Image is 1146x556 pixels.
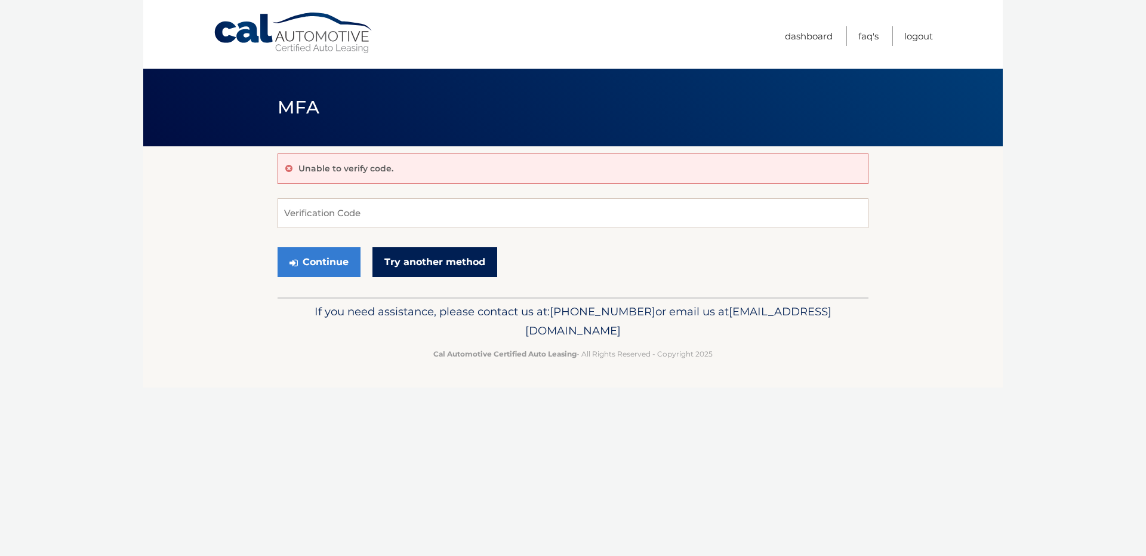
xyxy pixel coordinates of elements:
a: Dashboard [785,26,833,46]
button: Continue [278,247,361,277]
span: MFA [278,96,319,118]
p: Unable to verify code. [298,163,393,174]
strong: Cal Automotive Certified Auto Leasing [433,349,577,358]
a: Try another method [372,247,497,277]
a: Cal Automotive [213,12,374,54]
a: FAQ's [858,26,879,46]
p: - All Rights Reserved - Copyright 2025 [285,348,861,360]
p: If you need assistance, please contact us at: or email us at [285,302,861,340]
a: Logout [904,26,933,46]
span: [EMAIL_ADDRESS][DOMAIN_NAME] [525,305,831,337]
input: Verification Code [278,198,868,228]
span: [PHONE_NUMBER] [550,305,655,318]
